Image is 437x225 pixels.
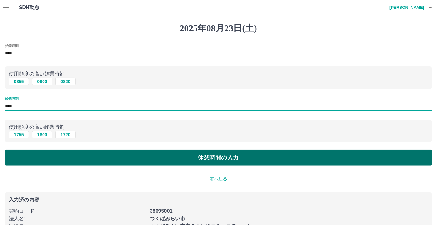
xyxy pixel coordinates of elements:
[5,150,432,166] button: 休憩時間の入力
[55,78,76,85] button: 0820
[5,43,18,48] label: 始業時刻
[150,208,173,214] b: 38695001
[5,176,432,182] p: 前へ戻る
[5,23,432,34] h1: 2025年08月23日(土)
[9,215,146,222] p: 法人名 :
[150,216,186,221] b: つくばみらい市
[55,131,76,138] button: 1720
[9,207,146,215] p: 契約コード :
[32,78,52,85] button: 0900
[9,131,29,138] button: 1755
[32,131,52,138] button: 1800
[9,78,29,85] button: 0855
[9,197,428,202] p: 入力済の内容
[9,70,428,78] p: 使用頻度の高い始業時刻
[5,96,18,101] label: 終業時刻
[9,123,428,131] p: 使用頻度の高い終業時刻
